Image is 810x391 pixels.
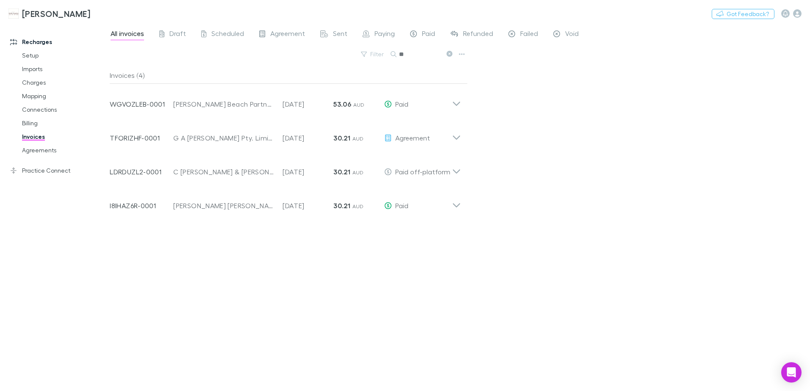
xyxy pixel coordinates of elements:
[333,100,351,108] strong: 53.06
[2,164,114,177] a: Practice Connect
[283,201,333,211] p: [DATE]
[103,151,468,185] div: LDRDUZL2-0001C [PERSON_NAME] & [PERSON_NAME][DATE]30.21 AUDPaid off-platform
[103,185,468,219] div: I8IHAZ6R-0001[PERSON_NAME] [PERSON_NAME][DATE]30.21 AUDPaid
[781,362,802,383] div: Open Intercom Messenger
[520,29,538,40] span: Failed
[169,29,186,40] span: Draft
[395,201,408,209] span: Paid
[14,103,114,116] a: Connections
[352,203,364,209] span: AUD
[110,133,173,143] p: TFORIZHF-0001
[211,29,244,40] span: Scheduled
[270,29,305,40] span: Agreement
[173,167,274,177] div: C [PERSON_NAME] & [PERSON_NAME]
[110,99,173,109] p: WGVOZLEB-0001
[333,134,350,142] strong: 30.21
[333,201,350,210] strong: 30.21
[395,134,430,142] span: Agreement
[103,118,468,151] div: TFORIZHF-0001G A [PERSON_NAME] Pty. Limited[DATE]30.21 AUDAgreement
[374,29,395,40] span: Paying
[111,29,144,40] span: All invoices
[8,8,19,19] img: Hales Douglass's Logo
[357,49,389,59] button: Filter
[14,116,114,130] a: Billing
[352,169,364,176] span: AUD
[110,201,173,211] p: I8IHAZ6R-0001
[3,3,95,24] a: [PERSON_NAME]
[565,29,579,40] span: Void
[22,8,90,19] h3: [PERSON_NAME]
[14,49,114,62] a: Setup
[173,201,274,211] div: [PERSON_NAME] [PERSON_NAME]
[103,84,468,118] div: WGVOZLEB-0001[PERSON_NAME] Beach Partners Trust[DATE]53.06 AUDPaid
[283,99,333,109] p: [DATE]
[14,143,114,157] a: Agreements
[283,133,333,143] p: [DATE]
[173,99,274,109] div: [PERSON_NAME] Beach Partners Trust
[353,102,365,108] span: AUD
[2,35,114,49] a: Recharges
[333,29,347,40] span: Sent
[14,76,114,89] a: Charges
[14,89,114,103] a: Mapping
[352,135,364,142] span: AUD
[422,29,435,40] span: Paid
[14,130,114,143] a: Invoices
[395,168,450,176] span: Paid off-platform
[173,133,274,143] div: G A [PERSON_NAME] Pty. Limited
[333,168,350,176] strong: 30.21
[283,167,333,177] p: [DATE]
[110,167,173,177] p: LDRDUZL2-0001
[14,62,114,76] a: Imports
[712,9,774,19] button: Got Feedback?
[463,29,493,40] span: Refunded
[395,100,408,108] span: Paid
